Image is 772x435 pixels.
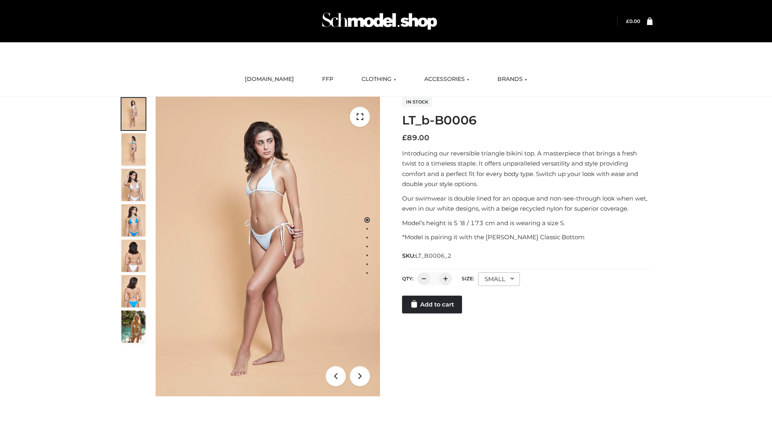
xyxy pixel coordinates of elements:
[316,70,339,88] a: FFP
[121,98,146,130] img: ArielClassicBikiniTop_CloudNine_AzureSky_OW114ECO_1-scaled.jpg
[121,275,146,307] img: ArielClassicBikiniTop_CloudNine_AzureSky_OW114ECO_8-scaled.jpg
[121,204,146,236] img: ArielClassicBikiniTop_CloudNine_AzureSky_OW114ECO_4-scaled.jpg
[418,70,475,88] a: ACCESSORIES
[415,252,452,259] span: LT_B0006_2
[121,133,146,166] img: ArielClassicBikiniTop_CloudNine_AzureSky_OW114ECO_2-scaled.jpg
[239,70,300,88] a: [DOMAIN_NAME]
[478,272,520,286] div: SMALL
[402,251,452,261] span: SKU:
[402,275,413,282] label: QTY:
[491,70,533,88] a: BRANDS
[402,296,462,313] a: Add to cart
[402,218,653,228] p: Model’s height is 5 ‘8 / 173 cm and is wearing a size S.
[626,18,640,24] bdi: 0.00
[402,148,653,189] p: Introducing our reversible triangle bikini top. A masterpiece that brings a fresh twist to a time...
[402,97,432,107] span: In stock
[121,240,146,272] img: ArielClassicBikiniTop_CloudNine_AzureSky_OW114ECO_7-scaled.jpg
[402,133,407,142] span: £
[626,18,629,24] span: £
[462,275,474,282] label: Size:
[626,18,640,24] a: £0.00
[402,232,653,242] p: *Model is pairing it with the [PERSON_NAME] Classic Bottom
[402,193,653,214] p: Our swimwear is double lined for an opaque and non-see-through look when wet, even in our white d...
[121,311,146,343] img: Arieltop_CloudNine_AzureSky2.jpg
[355,70,402,88] a: CLOTHING
[402,133,429,142] bdi: 89.00
[319,5,440,37] img: Schmodel Admin 964
[156,97,380,396] img: LT_b-B0006
[121,169,146,201] img: ArielClassicBikiniTop_CloudNine_AzureSky_OW114ECO_3-scaled.jpg
[402,113,653,128] h1: LT_b-B0006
